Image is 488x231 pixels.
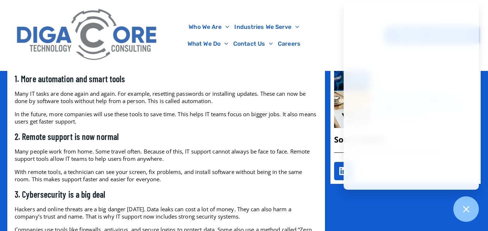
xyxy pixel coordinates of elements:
iframe: Chatgenie Messenger [344,3,479,190]
a: Contact Us [231,35,275,52]
a: Industries We Serve [232,19,302,35]
p: Hackers and online threats are a big danger [DATE]. Data leaks can cost a lot of money. They can ... [15,205,318,220]
img: Digacore Logo [13,4,162,67]
a: Who We Are [186,19,232,35]
p: In the future, more companies will use these tools to save time. This helps IT teams focus on big... [15,110,318,125]
h3: 3. Cybersecurity is a big deal [15,189,318,200]
img: Why Healthcare Needs Specialized Managed IT Services [334,54,371,91]
h2: Social Media [334,135,477,143]
p: Many IT tasks are done again and again. For example, resetting passwords or installing updates. T... [15,90,318,105]
p: Many people work from home. Some travel often. Because of this, IT support cannot always be face ... [15,148,318,162]
p: With remote tools, a technician can see your screen, fix problems, and install software without b... [15,168,318,183]
a: Careers [275,35,303,52]
img: HIPAA compliance checklist [334,91,371,128]
h3: 2. Remote support is now normal [15,131,318,142]
nav: Menu [166,19,322,52]
h3: 1. More automation and smart tools [15,73,318,84]
a: What We Do [185,35,231,52]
